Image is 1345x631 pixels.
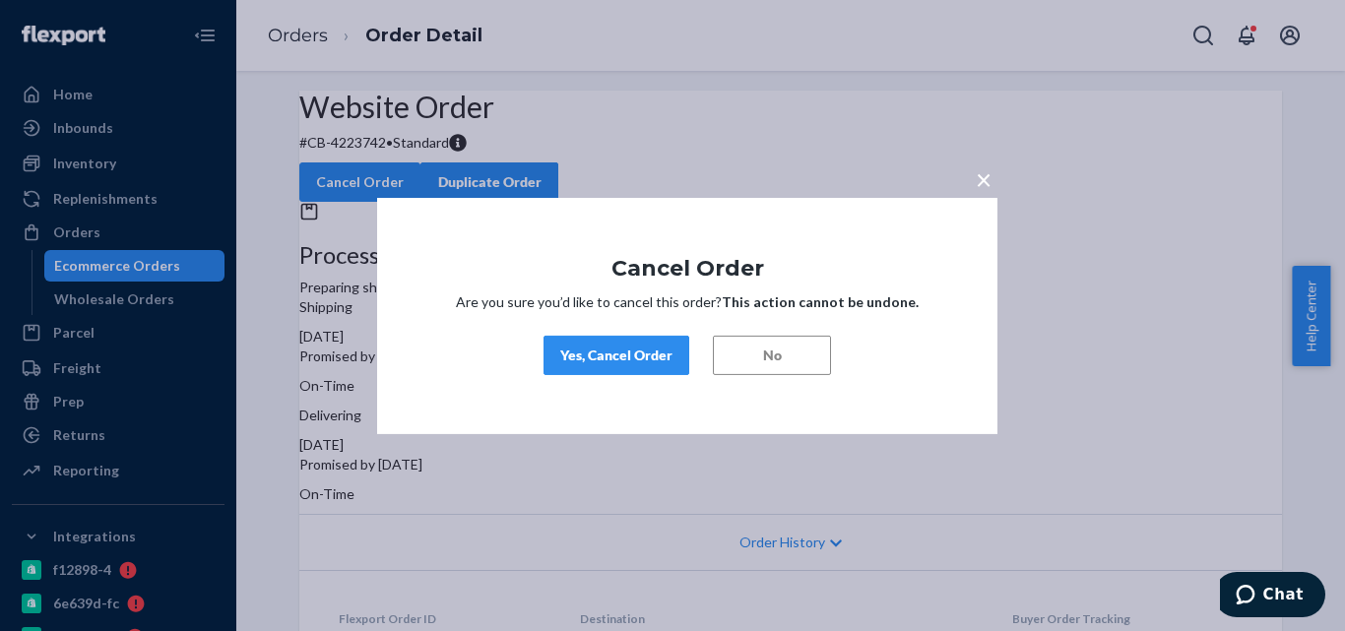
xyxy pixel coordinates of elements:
h1: Cancel Order [436,256,938,280]
iframe: Opens a widget where you can chat to one of our agents [1220,572,1325,621]
p: Are you sure you’d like to cancel this order? [436,292,938,312]
span: × [976,161,992,195]
button: Yes, Cancel Order [544,336,689,375]
strong: This action cannot be undone. [722,293,919,310]
button: No [713,336,831,375]
div: Yes, Cancel Order [560,346,672,365]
